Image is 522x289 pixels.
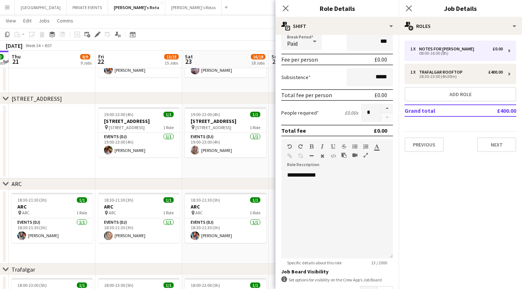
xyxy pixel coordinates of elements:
[39,17,50,24] span: Jobs
[272,53,280,60] span: Sun
[98,118,179,124] h3: [STREET_ADDRESS]
[250,282,260,288] span: 1/1
[374,56,387,63] div: £0.00
[109,125,145,130] span: [STREET_ADDRESS]
[493,46,503,51] div: £0.00
[281,260,347,265] span: Specific details about this role
[251,60,265,66] div: 18 Jobs
[104,197,133,203] span: 18:30-21:30 (3h)
[164,54,179,59] span: 13/15
[191,112,220,117] span: 19:00-23:00 (4h)
[363,144,368,149] button: Ordered List
[251,54,265,59] span: 16/18
[80,60,92,66] div: 9 Jobs
[405,105,473,116] td: Grand total
[54,16,76,25] a: Comms
[374,91,387,99] div: £0.00
[281,127,306,134] div: Total fee
[250,210,260,215] span: 1 Role
[405,137,444,152] button: Previous
[309,153,314,159] button: Horizontal Line
[320,153,325,159] button: Clear Formatting
[185,133,266,157] app-card-role: Events (DJ)1/119:00-23:00 (4h)[PERSON_NAME]
[281,91,332,99] div: Total fee per person
[17,197,47,203] span: 18:30-21:30 (3h)
[185,203,266,210] h3: ARC
[163,197,174,203] span: 1/1
[104,282,133,288] span: 18:00-23:00 (5h)
[195,210,203,215] span: ARC
[281,268,393,275] h3: Job Board Visibility
[270,57,280,66] span: 24
[250,125,260,130] span: 1 Role
[67,0,108,15] button: PRIVATE EVENTS
[163,112,174,117] span: 1/1
[12,203,93,210] h3: ARC
[98,133,179,157] app-card-role: Events (DJ)1/119:00-23:00 (4h)[PERSON_NAME]
[108,0,165,15] button: [PERSON_NAME]'s Rota
[410,70,419,75] div: 1 x
[331,144,336,149] button: Underline
[275,17,399,35] div: Shift
[22,210,29,215] span: ARC
[410,46,419,51] div: 1 x
[419,46,477,51] div: Notes for [PERSON_NAME]
[109,210,116,215] span: ARC
[12,218,93,243] app-card-role: Events (DJ)1/118:30-21:30 (3h)[PERSON_NAME]
[419,70,465,75] div: Trafalgar Rooftop
[250,197,260,203] span: 1/1
[275,4,399,13] h3: Role Details
[15,0,67,15] button: [GEOGRAPHIC_DATA]
[98,107,179,157] div: 19:00-23:00 (4h)1/1[STREET_ADDRESS] [STREET_ADDRESS]1 RoleEvents (DJ)1/119:00-23:00 (4h)[PERSON_N...
[399,17,522,35] div: Roles
[11,57,21,66] span: 21
[488,70,503,75] div: £400.00
[12,193,93,243] app-job-card: 18:30-21:30 (3h)1/1ARC ARC1 RoleEvents (DJ)1/118:30-21:30 (3h)[PERSON_NAME]
[76,210,87,215] span: 1 Role
[298,144,303,149] button: Redo
[12,53,21,60] span: Thu
[12,266,35,273] div: Trafalgar
[165,60,178,66] div: 15 Jobs
[45,43,52,48] div: BST
[36,16,53,25] a: Jobs
[341,152,347,158] button: Paste as plain text
[23,17,32,24] span: Edit
[57,17,73,24] span: Comms
[309,144,314,149] button: Bold
[185,107,266,157] app-job-card: 19:00-23:00 (4h)1/1[STREET_ADDRESS] [STREET_ADDRESS]1 RoleEvents (DJ)1/119:00-23:00 (4h)[PERSON_N...
[185,53,193,60] span: Sat
[3,16,19,25] a: View
[345,110,358,116] div: £0.00 x
[281,276,393,283] div: Set options for visibility on the Crew App’s Job Board
[287,40,298,47] span: Paid
[287,144,292,149] button: Undo
[185,118,266,124] h3: [STREET_ADDRESS]
[98,53,104,60] span: Fri
[163,125,174,130] span: 1 Role
[6,42,22,49] div: [DATE]
[477,137,516,152] button: Next
[77,282,87,288] span: 1/1
[17,282,47,288] span: 18:00-23:00 (5h)
[320,144,325,149] button: Italic
[281,110,319,116] label: People required
[184,57,193,66] span: 23
[80,54,90,59] span: 8/9
[98,218,179,243] app-card-role: Events (DJ)1/118:30-21:30 (3h)[PERSON_NAME]
[185,193,266,243] div: 18:30-21:30 (3h)1/1ARC ARC1 RoleEvents (DJ)1/118:30-21:30 (3h)[PERSON_NAME]
[250,112,260,117] span: 1/1
[97,57,104,66] span: 22
[374,127,387,134] div: £0.00
[185,218,266,243] app-card-role: Events (DJ)1/118:30-21:30 (3h)[PERSON_NAME]
[104,112,133,117] span: 19:00-23:00 (4h)
[163,210,174,215] span: 1 Role
[20,16,34,25] a: Edit
[98,193,179,243] app-job-card: 18:30-21:30 (3h)1/1ARC ARC1 RoleEvents (DJ)1/118:30-21:30 (3h)[PERSON_NAME]
[473,105,516,116] td: £400.00
[195,125,231,130] span: [STREET_ADDRESS]
[410,75,503,78] div: 18:30-23:00 (4h30m)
